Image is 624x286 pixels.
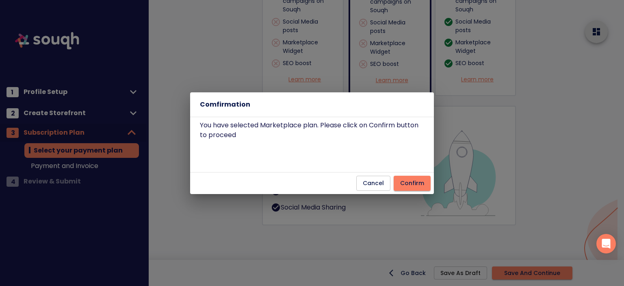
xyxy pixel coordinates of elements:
h6: Comfirmation [200,99,424,110]
p: You have selected Marketplace plan. Please click on Confirm button to proceed [200,120,424,140]
span: Cancel [363,178,384,188]
div: Open Intercom Messenger [596,234,616,253]
button: Confirm [394,176,431,191]
span: Confirm [400,178,424,188]
button: Cancel [356,176,390,191]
